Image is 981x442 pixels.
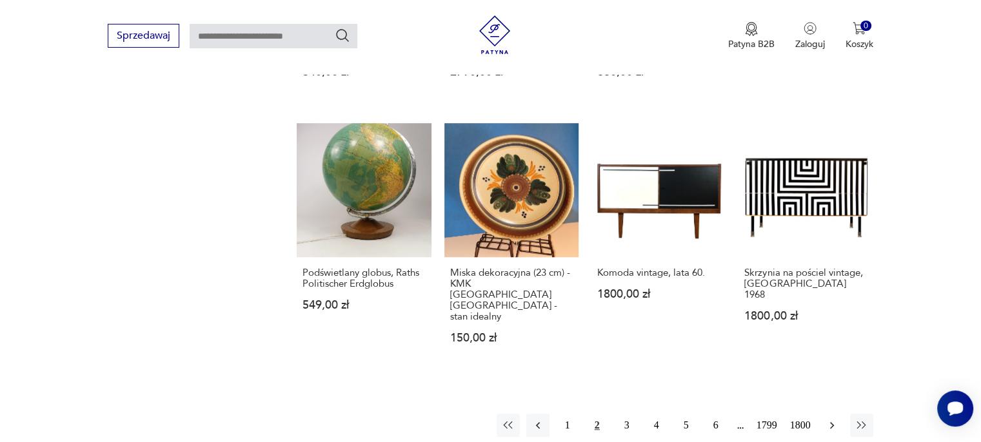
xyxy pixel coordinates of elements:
[675,414,698,437] button: 5
[753,414,780,437] button: 1799
[787,414,814,437] button: 1800
[297,123,431,369] a: Podświetlany globus, Raths Politischer ErdglobusPodświetlany globus, Raths Politischer Erdglobus5...
[597,289,720,300] p: 1800,00 zł
[450,332,573,343] p: 150,00 zł
[597,267,720,278] h3: Komoda vintage, lata 60.
[728,22,775,50] a: Ikona medaluPatyna B2B
[795,22,825,50] button: Zaloguj
[728,38,775,50] p: Patyna B2B
[597,66,720,77] p: 880,00 zł
[450,267,573,322] h3: Miska dekoracyjna (23 cm) - KMK [GEOGRAPHIC_DATA] [GEOGRAPHIC_DATA] - stan idealny
[853,22,866,35] img: Ikona koszyka
[745,22,758,36] img: Ikona medalu
[302,267,425,289] h3: Podświetlany globus, Raths Politischer Erdglobus
[302,66,425,77] p: 340,00 zł
[302,300,425,311] p: 549,00 zł
[804,22,817,35] img: Ikonka użytkownika
[556,414,579,437] button: 1
[795,38,825,50] p: Zaloguj
[846,22,873,50] button: 0Koszyk
[860,21,871,32] div: 0
[704,414,728,437] button: 6
[738,123,873,369] a: Skrzynia na pościel vintage, DDR 1968Skrzynia na pościel vintage, [GEOGRAPHIC_DATA] 19681800,00 zł
[615,414,639,437] button: 3
[591,123,726,369] a: Komoda vintage, lata 60.Komoda vintage, lata 60.1800,00 zł
[846,38,873,50] p: Koszyk
[937,390,973,427] iframe: Smartsupp widget button
[744,267,867,300] h3: Skrzynia na pościel vintage, [GEOGRAPHIC_DATA] 1968
[450,66,573,77] p: 2790,00 zł
[728,22,775,50] button: Patyna B2B
[586,414,609,437] button: 2
[108,32,179,41] a: Sprzedawaj
[444,123,579,369] a: Miska dekoracyjna (23 cm) - KMK Manuell Germany - stan idealnyMiska dekoracyjna (23 cm) - KMK [GE...
[108,24,179,48] button: Sprzedawaj
[335,28,350,43] button: Szukaj
[744,311,867,322] p: 1800,00 zł
[475,15,514,54] img: Patyna - sklep z meblami i dekoracjami vintage
[645,414,668,437] button: 4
